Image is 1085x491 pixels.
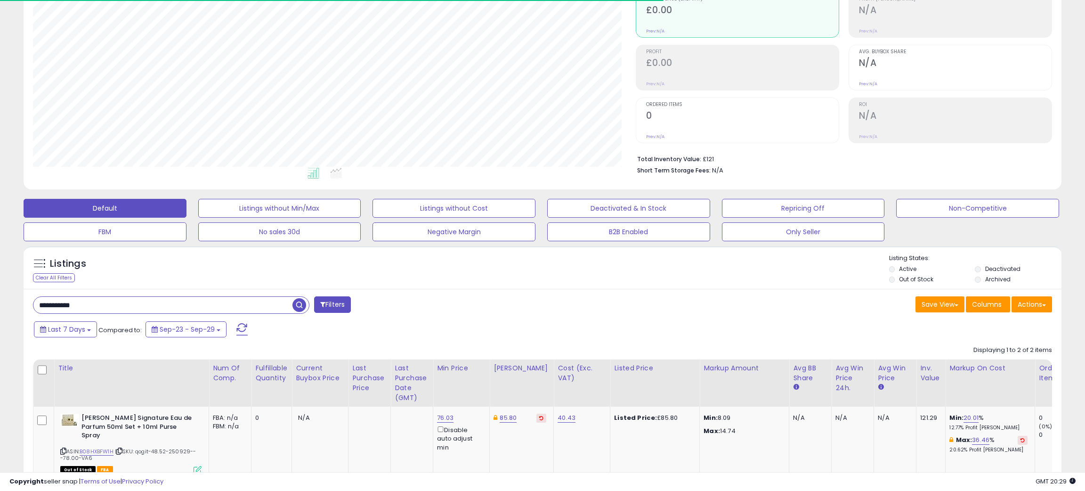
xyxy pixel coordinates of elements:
[1039,414,1077,422] div: 0
[704,363,785,373] div: Markup Amount
[949,414,1028,431] div: %
[80,448,113,456] a: B08HXBFW1H
[899,275,933,283] label: Out of Stock
[859,5,1052,17] h2: N/A
[98,326,142,335] span: Compared to:
[964,413,979,423] a: 20.01
[213,414,244,422] div: FBA: n/a
[859,49,1052,55] span: Avg. Buybox Share
[614,363,696,373] div: Listed Price
[437,425,482,452] div: Disable auto adjust min
[889,254,1062,263] p: Listing States:
[34,321,97,337] button: Last 7 Days
[395,363,429,403] div: Last Purchase Date (GMT)
[60,448,196,462] span: | SKU: qogit-48.52-250929---78.00-VA6
[500,413,517,423] a: 85.80
[878,414,909,422] div: N/A
[646,110,839,123] h2: 0
[1039,431,1077,439] div: 0
[1036,477,1076,486] span: 2025-10-7 20:29 GMT
[255,363,288,383] div: Fulfillable Quantity
[97,466,113,474] span: FBA
[712,166,723,175] span: N/A
[878,383,883,392] small: Avg Win Price.
[946,360,1035,407] th: The percentage added to the cost of goods (COGS) that forms the calculator for Min & Max prices.
[122,477,163,486] a: Privacy Policy
[859,28,877,34] small: Prev: N/A
[198,199,361,218] button: Listings without Min/Max
[255,414,284,422] div: 0
[296,363,344,383] div: Current Buybox Price
[949,436,1028,453] div: %
[637,166,711,174] b: Short Term Storage Fees:
[558,413,575,423] a: 40.43
[646,57,839,70] h2: £0.00
[494,363,550,373] div: [PERSON_NAME]
[859,110,1052,123] h2: N/A
[81,477,121,486] a: Terms of Use
[33,273,75,282] div: Clear All Filters
[58,363,205,373] div: Title
[835,414,866,422] div: N/A
[793,383,799,392] small: Avg BB Share.
[985,275,1011,283] label: Archived
[956,435,972,444] b: Max:
[614,414,692,422] div: £85.80
[24,222,186,241] button: FBM
[949,447,1028,453] p: 20.62% Profit [PERSON_NAME]
[915,296,964,312] button: Save View
[9,477,44,486] strong: Copyright
[704,426,720,435] strong: Max:
[985,265,1020,273] label: Deactivated
[920,414,938,422] div: 121.29
[1039,423,1052,430] small: (0%)
[646,102,839,107] span: Ordered Items
[859,81,877,87] small: Prev: N/A
[372,199,535,218] button: Listings without Cost
[704,427,782,435] p: 14.74
[859,102,1052,107] span: ROI
[50,257,86,270] h5: Listings
[213,422,244,431] div: FBM: n/a
[547,222,710,241] button: B2B Enabled
[372,222,535,241] button: Negative Margin
[637,153,1045,164] li: £121
[547,199,710,218] button: Deactivated & In Stock
[859,134,877,139] small: Prev: N/A
[704,414,782,422] p: 8.09
[9,477,163,486] div: seller snap | |
[859,57,1052,70] h2: N/A
[878,363,912,383] div: Avg Win Price
[899,265,916,273] label: Active
[160,325,215,334] span: Sep-23 - Sep-29
[48,325,85,334] span: Last 7 Days
[646,81,664,87] small: Prev: N/A
[920,363,941,383] div: Inv. value
[146,321,227,337] button: Sep-23 - Sep-29
[213,363,247,383] div: Num of Comp.
[437,413,453,423] a: 76.03
[973,346,1052,355] div: Displaying 1 to 2 of 2 items
[722,199,885,218] button: Repricing Off
[949,413,964,422] b: Min:
[949,363,1031,373] div: Markup on Cost
[704,413,718,422] strong: Min:
[437,363,486,373] div: Min Price
[972,435,989,445] a: 36.46
[646,134,664,139] small: Prev: N/A
[60,466,96,474] span: All listings that are currently out of stock and unavailable for purchase on Amazon
[81,414,196,442] b: [PERSON_NAME] Signature Eau de Parfum 50ml Set + 10ml Purse Spray
[722,222,885,241] button: Only Seller
[1039,363,1073,383] div: Ordered Items
[60,414,202,473] div: ASIN:
[352,363,387,393] div: Last Purchase Price
[896,199,1059,218] button: Non-Competitive
[198,222,361,241] button: No sales 30d
[614,413,657,422] b: Listed Price:
[646,28,664,34] small: Prev: N/A
[646,5,839,17] h2: £0.00
[793,363,827,383] div: Avg BB Share
[24,199,186,218] button: Default
[60,414,79,426] img: 31D7zsRK84L._SL40_.jpg
[298,413,309,422] span: N/A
